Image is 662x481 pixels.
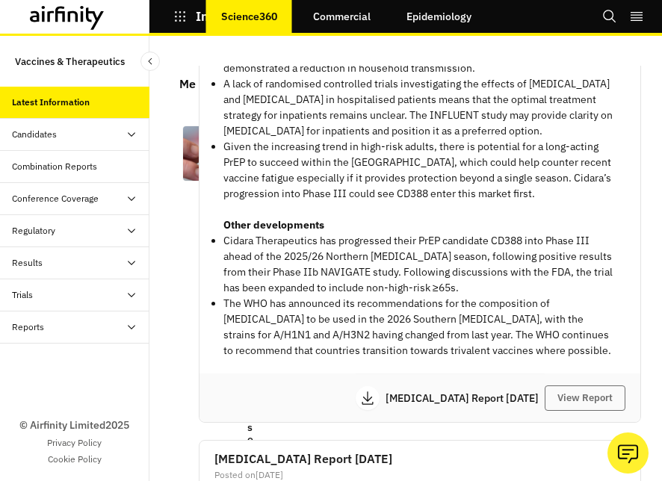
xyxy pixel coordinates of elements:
p: [MEDICAL_DATA] Report [DATE] [386,393,545,403]
p: Cidara Therapeutics has progressed their PrEP candidate CD388 into Phase III ahead of the 2025/26... [223,233,616,296]
strong: Other developments [223,218,324,232]
p: Given the increasing trend in high-risk adults, there is potential for a long-acting PrEP to succ... [223,139,616,202]
div: Results [12,256,43,270]
div: Combination Reports [12,160,97,173]
div: Media [179,66,213,102]
div: Reports [12,320,44,334]
a: Privacy Policy [47,436,102,450]
p: A lack of randomised controlled trials investigating the effects of [MEDICAL_DATA] and [MEDICAL_D... [223,76,616,139]
div: Trials [12,288,33,302]
a: Cookie Policy [48,453,102,466]
div: Candidates [12,128,57,141]
div: Posted on [DATE] [214,471,625,480]
h2: [MEDICAL_DATA] Report [DATE] [214,453,625,465]
p: Vaccines & Therapeutics [15,48,125,75]
div: Latest Information [12,96,90,109]
div: Regulatory [12,224,55,238]
img: 08--wp5pcn4luiv10axs2048jpeg---93f726a4bde384ba.jpg [183,126,238,181]
p: © Airfinity Limited 2025 [19,418,129,433]
button: Close Sidebar [140,52,160,71]
p: The WHO has announced its recommendations for the composition of [MEDICAL_DATA] to be used in the... [223,296,616,359]
button: View Report [545,385,625,411]
p: Science360 [221,10,277,22]
button: Ask our analysts [607,432,649,474]
button: Influenza [173,4,253,29]
div: Conference Coverage [12,192,99,205]
button: Search [602,4,617,29]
